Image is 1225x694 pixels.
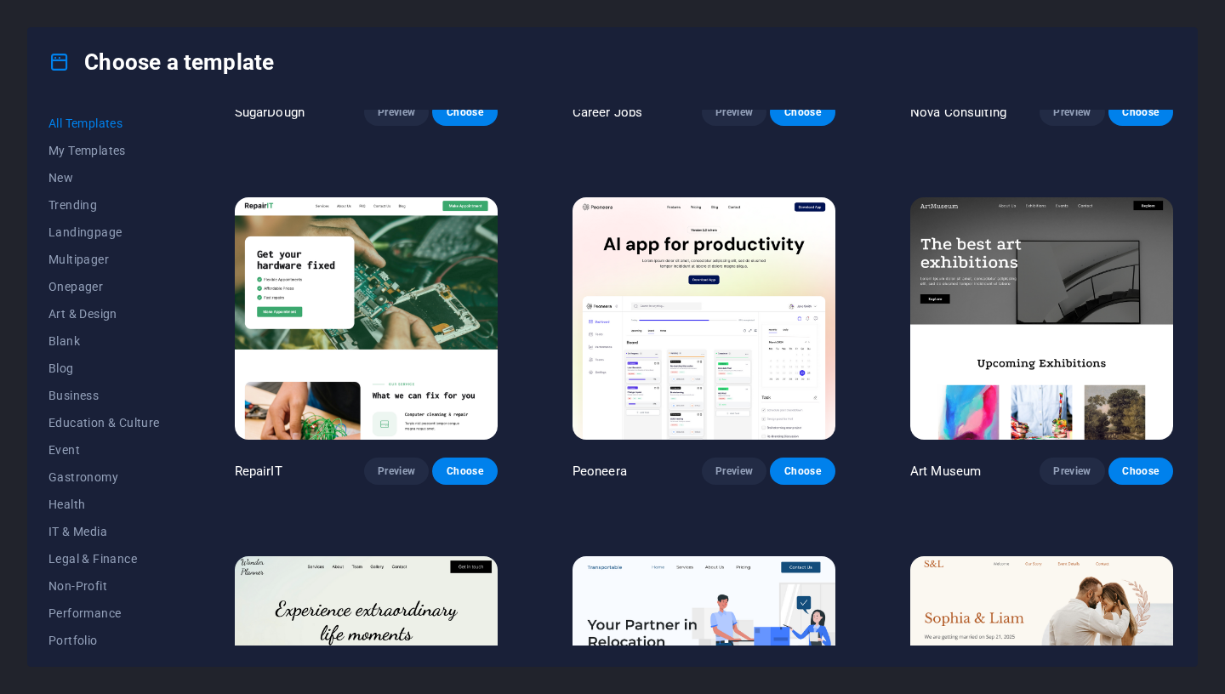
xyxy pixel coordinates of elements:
[48,627,160,654] button: Portfolio
[910,197,1173,440] img: Art Museum
[48,579,160,593] span: Non-Profit
[715,105,753,119] span: Preview
[48,300,160,327] button: Art & Design
[48,307,160,321] span: Art & Design
[702,458,766,485] button: Preview
[783,105,821,119] span: Choose
[48,600,160,627] button: Performance
[48,355,160,382] button: Blog
[48,48,274,76] h4: Choose a template
[48,572,160,600] button: Non-Profit
[48,382,160,409] button: Business
[48,191,160,219] button: Trending
[48,334,160,348] span: Blank
[48,470,160,484] span: Gastronomy
[573,197,835,440] img: Peoneera
[48,606,160,620] span: Performance
[48,361,160,375] span: Blog
[48,443,160,457] span: Event
[48,280,160,293] span: Onepager
[1122,464,1159,478] span: Choose
[48,110,160,137] button: All Templates
[910,104,1006,121] p: Nova Consulting
[48,253,160,266] span: Multipager
[48,137,160,164] button: My Templates
[770,99,835,126] button: Choose
[48,545,160,572] button: Legal & Finance
[48,416,160,429] span: Education & Culture
[446,105,483,119] span: Choose
[48,171,160,185] span: New
[1122,105,1159,119] span: Choose
[1040,458,1104,485] button: Preview
[364,99,429,126] button: Preview
[48,225,160,239] span: Landingpage
[48,219,160,246] button: Landingpage
[910,463,981,480] p: Art Museum
[48,198,160,212] span: Trending
[235,104,305,121] p: SugarDough
[1040,99,1104,126] button: Preview
[48,491,160,518] button: Health
[48,409,160,436] button: Education & Culture
[48,634,160,647] span: Portfolio
[432,99,497,126] button: Choose
[1108,458,1173,485] button: Choose
[235,463,282,480] p: RepairIT
[48,525,160,538] span: IT & Media
[48,144,160,157] span: My Templates
[432,458,497,485] button: Choose
[48,117,160,130] span: All Templates
[1053,464,1091,478] span: Preview
[446,464,483,478] span: Choose
[48,498,160,511] span: Health
[235,197,498,440] img: RepairIT
[48,327,160,355] button: Blank
[364,458,429,485] button: Preview
[770,458,835,485] button: Choose
[702,99,766,126] button: Preview
[378,105,415,119] span: Preview
[573,104,643,121] p: Career Jobs
[1108,99,1173,126] button: Choose
[48,246,160,273] button: Multipager
[48,518,160,545] button: IT & Media
[48,389,160,402] span: Business
[48,552,160,566] span: Legal & Finance
[48,273,160,300] button: Onepager
[48,164,160,191] button: New
[783,464,821,478] span: Choose
[378,464,415,478] span: Preview
[715,464,753,478] span: Preview
[48,464,160,491] button: Gastronomy
[1053,105,1091,119] span: Preview
[573,463,627,480] p: Peoneera
[48,436,160,464] button: Event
